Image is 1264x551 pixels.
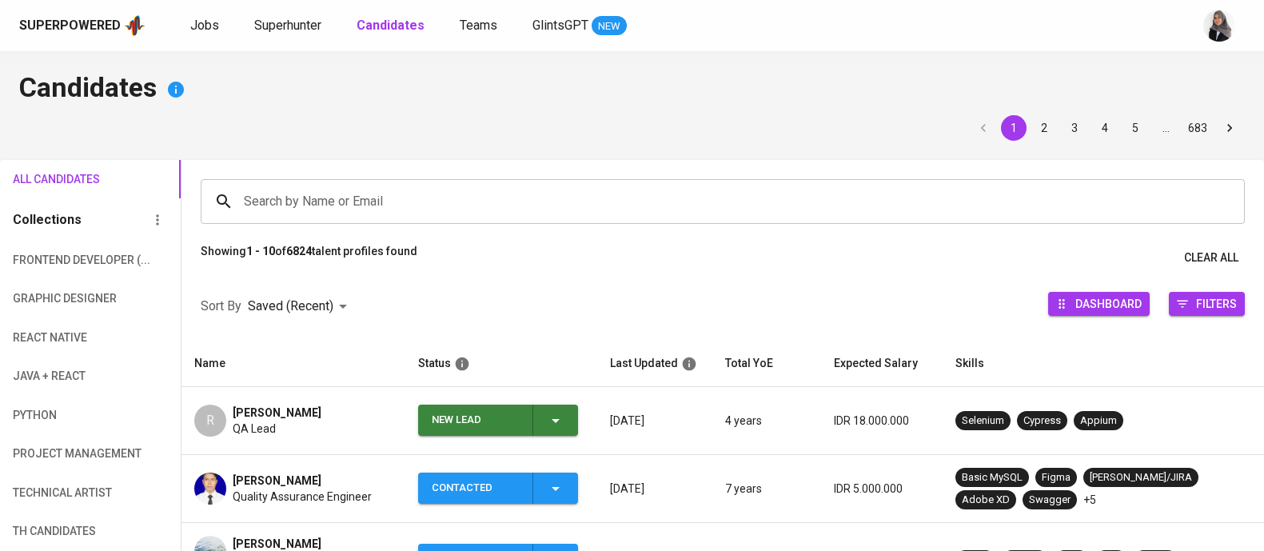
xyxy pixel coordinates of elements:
[194,473,226,505] img: ec5a0d4452a6fc714b9be4dd4a55ce25.png
[1153,120,1178,136] div: …
[532,18,588,33] span: GlintsGPT
[201,297,241,316] p: Sort By
[13,521,98,541] span: TH candidates
[1169,292,1245,316] button: Filters
[962,493,1010,508] div: Adobe XD
[405,341,597,387] th: Status
[13,366,98,386] span: Java + React
[962,413,1004,429] div: Selenium
[1083,492,1096,508] p: +5
[1196,293,1237,314] span: Filters
[834,413,930,429] p: IDR 18.000.000
[13,289,98,309] span: Graphic Designer
[357,18,425,33] b: Candidates
[124,14,146,38] img: app logo
[597,341,712,387] th: Last Updated
[1203,10,1235,42] img: sinta.windasari@glints.com
[610,481,700,497] p: [DATE]
[418,473,578,504] button: Contacted
[254,18,321,33] span: Superhunter
[1062,115,1087,141] button: Go to page 3
[610,413,700,429] p: [DATE]
[13,250,98,270] span: Frontend Developer (...
[286,245,312,258] b: 6824
[1090,470,1192,485] div: [PERSON_NAME]/JIRA
[1092,115,1118,141] button: Go to page 4
[248,292,353,321] div: Saved (Recent)
[201,243,417,273] p: Showing of talent profiles found
[1031,115,1057,141] button: Go to page 2
[1184,248,1238,268] span: Clear All
[233,405,321,421] span: [PERSON_NAME]
[1178,243,1245,273] button: Clear All
[1042,470,1071,485] div: Figma
[1023,413,1061,429] div: Cypress
[233,473,321,489] span: [PERSON_NAME]
[962,470,1023,485] div: Basic MySQL
[13,405,98,425] span: python
[233,489,372,505] span: Quality Assurance Engineer
[1183,115,1212,141] button: Go to page 683
[233,421,276,437] span: QA Lead
[432,405,520,436] div: New Lead
[194,405,226,437] div: R
[1001,115,1027,141] button: page 1
[13,328,98,348] span: React Native
[460,16,500,36] a: Teams
[418,405,578,436] button: New Lead
[181,341,405,387] th: Name
[254,16,325,36] a: Superhunter
[1217,115,1242,141] button: Go to next page
[19,17,121,35] div: Superpowered
[1029,493,1071,508] div: Swagger
[532,16,627,36] a: GlintsGPT NEW
[968,115,1245,141] nav: pagination navigation
[1122,115,1148,141] button: Go to page 5
[13,483,98,503] span: technical artist
[19,14,146,38] a: Superpoweredapp logo
[1080,413,1117,429] div: Appium
[821,341,943,387] th: Expected Salary
[432,473,520,504] div: Contacted
[357,16,428,36] a: Candidates
[712,341,821,387] th: Total YoE
[460,18,497,33] span: Teams
[1048,292,1150,316] button: Dashboard
[834,481,930,497] p: IDR 5.000.000
[190,16,222,36] a: Jobs
[725,413,808,429] p: 4 years
[190,18,219,33] span: Jobs
[248,297,333,316] p: Saved (Recent)
[246,245,275,258] b: 1 - 10
[725,481,808,497] p: 7 years
[1075,293,1142,314] span: Dashboard
[13,170,98,190] span: All Candidates
[13,444,98,464] span: Project Management
[19,70,1245,109] h4: Candidates
[13,209,82,231] h6: Collections
[592,18,627,34] span: NEW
